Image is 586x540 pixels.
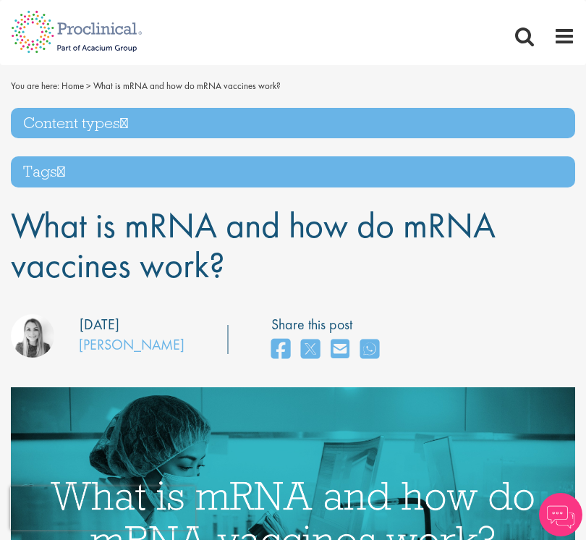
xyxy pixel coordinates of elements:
[10,486,195,530] iframe: reCAPTCHA
[11,156,575,187] h3: Tags
[360,334,379,366] a: share on whats app
[271,334,290,366] a: share on facebook
[271,314,386,335] label: Share this post
[79,335,184,354] a: [PERSON_NAME]
[301,334,320,366] a: share on twitter
[11,314,54,358] img: Hannah Burke
[11,108,575,139] h3: Content types
[11,202,496,288] span: What is mRNA and how do mRNA vaccines work?
[331,334,349,366] a: share on email
[539,493,582,536] img: Chatbot
[80,314,119,335] div: [DATE]
[93,80,281,92] span: What is mRNA and how do mRNA vaccines work?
